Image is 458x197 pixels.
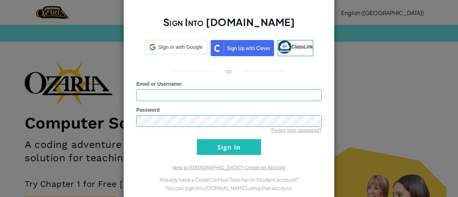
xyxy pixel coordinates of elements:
h2: Sign Into [DOMAIN_NAME] [136,15,322,36]
a: New to [GEOGRAPHIC_DATA]? Create an Account [173,165,285,170]
a: Forgot your password? [271,127,322,133]
label: : [136,80,183,87]
span: ClassLink [291,44,313,49]
img: clever_sso_button@2x.png [211,40,274,56]
div: Sign in with Google [145,40,207,54]
input: Sign In [197,139,261,155]
span: Sign in with Google [159,44,203,51]
p: You can sign into [DOMAIN_NAME] using that account. [136,184,322,192]
span: Email or Username [136,81,181,87]
span: Password [136,107,160,113]
img: classlink-logo-small.png [278,40,291,54]
a: Sign in with Google [145,40,207,56]
p: Already have a CodeCombat Teacher or Student account? [136,175,322,184]
p: or [226,67,233,75]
